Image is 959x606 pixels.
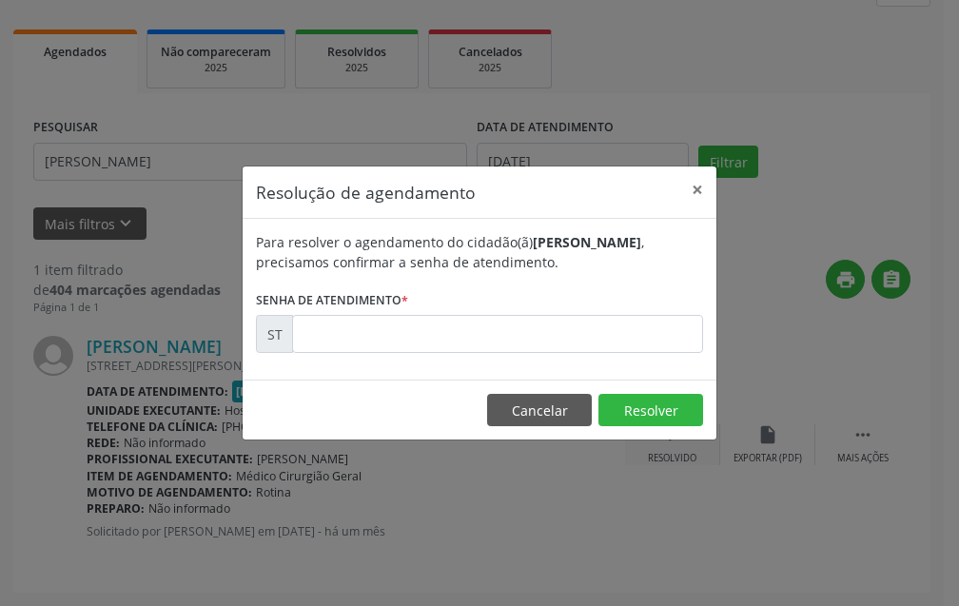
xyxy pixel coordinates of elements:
[256,232,703,272] div: Para resolver o agendamento do cidadão(ã) , precisamos confirmar a senha de atendimento.
[598,394,703,426] button: Resolver
[487,394,592,426] button: Cancelar
[533,233,641,251] b: [PERSON_NAME]
[678,166,716,213] button: Close
[256,285,408,315] label: Senha de atendimento
[256,180,476,205] h5: Resolução de agendamento
[256,315,293,353] div: ST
